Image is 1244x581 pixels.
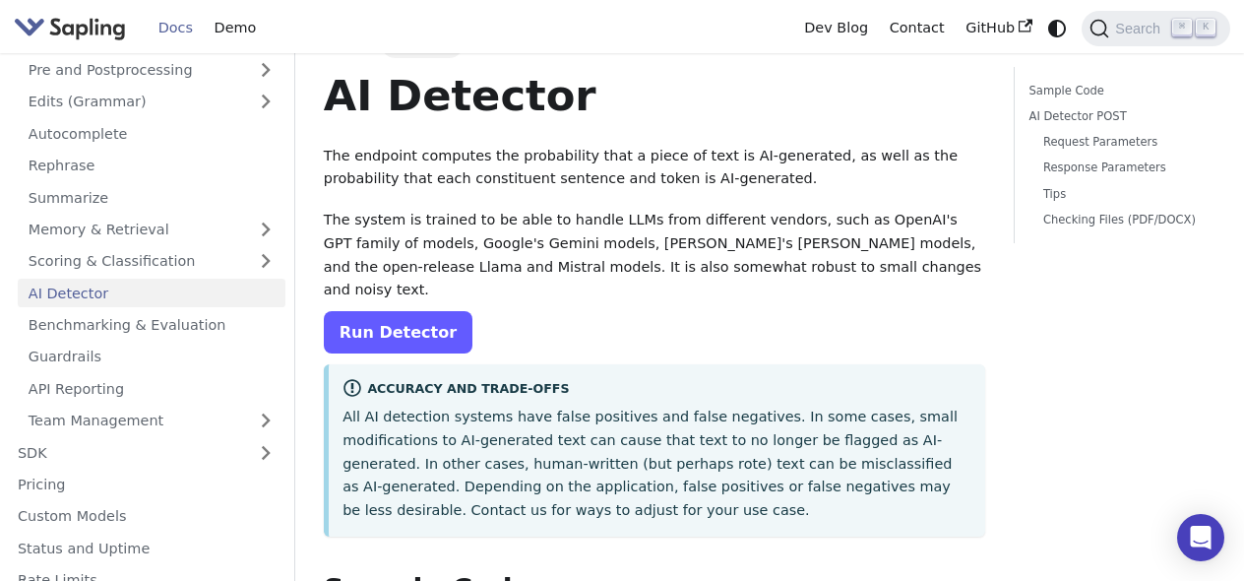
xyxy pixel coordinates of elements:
[14,14,126,42] img: Sapling.ai
[148,13,204,43] a: Docs
[1177,514,1224,561] div: Open Intercom Messenger
[324,69,986,122] h1: AI Detector
[342,378,971,402] div: Accuracy and Trade-offs
[324,145,986,192] p: The endpoint computes the probability that a piece of text is AI-generated, as well as the probab...
[18,119,285,148] a: Autocomplete
[18,247,285,276] a: Scoring & Classification
[18,88,285,116] a: Edits (Grammar)
[204,13,267,43] a: Demo
[18,343,285,371] a: Guardrails
[18,311,285,340] a: Benchmarking & Evaluation
[7,502,285,531] a: Custom Models
[324,209,986,302] p: The system is trained to be able to handle LLMs from different vendors, such as OpenAI's GPT fami...
[7,534,285,562] a: Status and Uptime
[18,407,285,435] a: Team Management
[955,13,1042,43] a: GitHub
[1043,133,1202,152] a: Request Parameters
[1043,14,1072,42] button: Switch between dark and light mode (currently system mode)
[1029,107,1209,126] a: AI Detector POST
[18,56,285,85] a: Pre and Postprocessing
[18,279,285,307] a: AI Detector
[18,183,285,212] a: Summarize
[324,311,472,354] a: Run Detector
[18,152,285,180] a: Rephrase
[1172,19,1192,36] kbd: ⌘
[342,406,971,523] p: All AI detection systems have false positives and false negatives. In some cases, small modificat...
[879,13,956,43] a: Contact
[18,374,285,403] a: API Reporting
[1196,19,1215,36] kbd: K
[18,216,285,244] a: Memory & Retrieval
[7,438,246,467] a: SDK
[1043,159,1202,177] a: Response Parameters
[1029,82,1209,100] a: Sample Code
[1109,21,1172,36] span: Search
[246,438,285,467] button: Expand sidebar category 'SDK'
[1043,185,1202,204] a: Tips
[793,13,878,43] a: Dev Blog
[1043,211,1202,229] a: Checking Files (PDF/DOCX)
[1082,11,1229,46] button: Search (Command+K)
[7,471,285,499] a: Pricing
[14,14,133,42] a: Sapling.ai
